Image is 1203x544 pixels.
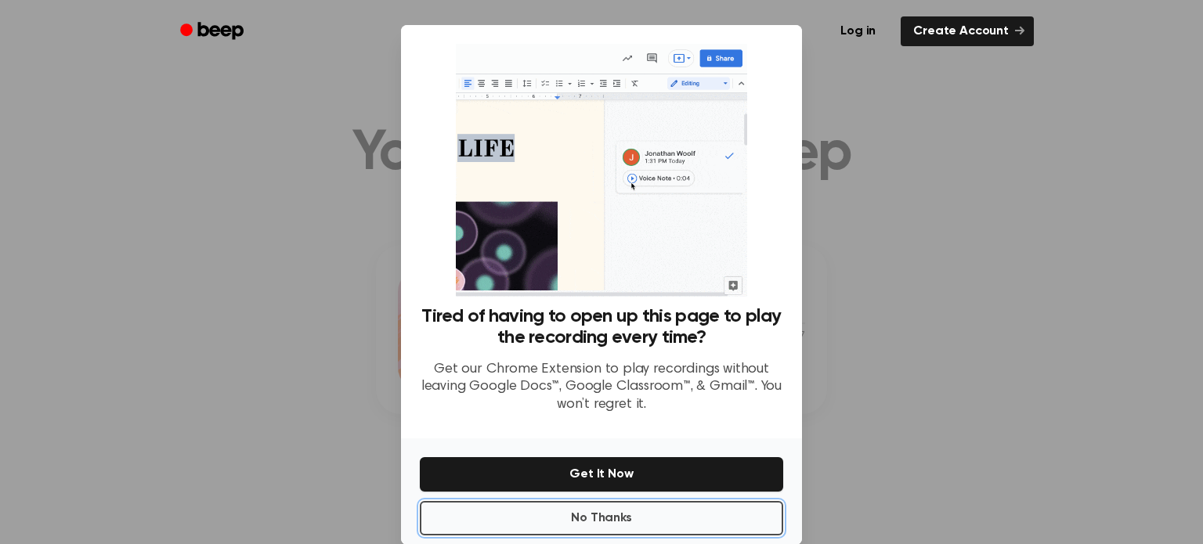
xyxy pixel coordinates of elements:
[420,361,783,414] p: Get our Chrome Extension to play recordings without leaving Google Docs™, Google Classroom™, & Gm...
[169,16,258,47] a: Beep
[901,16,1034,46] a: Create Account
[420,457,783,492] button: Get It Now
[420,306,783,348] h3: Tired of having to open up this page to play the recording every time?
[420,501,783,535] button: No Thanks
[456,44,746,297] img: Beep extension in action
[825,13,891,49] a: Log in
